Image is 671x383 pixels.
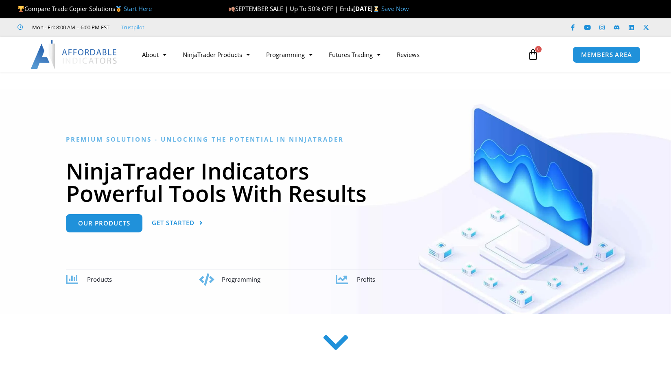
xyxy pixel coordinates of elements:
img: LogoAI | Affordable Indicators – NinjaTrader [31,40,118,69]
a: Start Here [124,4,152,13]
h1: NinjaTrader Indicators Powerful Tools With Results [66,160,605,204]
a: About [134,45,175,64]
a: Get Started [152,214,203,232]
span: Profits [357,275,375,283]
strong: [DATE] [353,4,381,13]
a: NinjaTrader Products [175,45,258,64]
span: Compare Trade Copier Solutions [17,4,152,13]
img: 🏆 [18,6,24,12]
a: Futures Trading [321,45,389,64]
a: Programming [258,45,321,64]
a: MEMBERS AREA [573,46,640,63]
span: Our Products [78,220,130,226]
a: 0 [515,43,551,66]
span: MEMBERS AREA [581,52,632,58]
nav: Menu [134,45,518,64]
h6: Premium Solutions - Unlocking the Potential in NinjaTrader [66,136,605,143]
span: Programming [222,275,260,283]
img: 🍂 [229,6,235,12]
a: Our Products [66,214,142,232]
a: Trustpilot [121,22,144,32]
span: Products [87,275,112,283]
span: Get Started [152,220,195,226]
span: SEPTEMBER SALE | Up To 50% OFF | Ends [228,4,353,13]
img: ⌛ [373,6,379,12]
a: Reviews [389,45,428,64]
img: 🥇 [116,6,122,12]
a: Save Now [381,4,409,13]
span: 0 [535,46,542,53]
span: Mon - Fri: 8:00 AM – 6:00 PM EST [30,22,109,32]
